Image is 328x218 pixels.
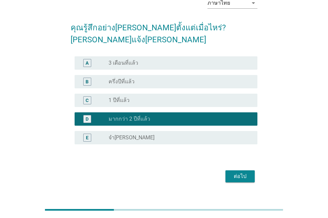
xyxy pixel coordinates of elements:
div: C [86,97,89,104]
div: B [86,78,89,85]
div: ต่อไป [231,172,249,180]
button: ต่อไป [225,170,255,182]
label: ครึ่งปีที่แล้ว [109,78,135,85]
label: มากกว่า 2 ปีที่แล้ว [109,116,150,122]
label: จำ[PERSON_NAME] [109,134,155,141]
label: 1 ปีที่แล้ว [109,97,130,104]
div: E [86,134,89,141]
div: D [86,115,89,122]
h2: คุณรู้สึกอย่าง[PERSON_NAME]ตั้งแต่เมื่อไหร่? [PERSON_NAME]แจ้ง[PERSON_NAME] [71,15,257,46]
div: A [86,59,89,66]
label: 3 เดือนที่แล้ว [109,60,138,66]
